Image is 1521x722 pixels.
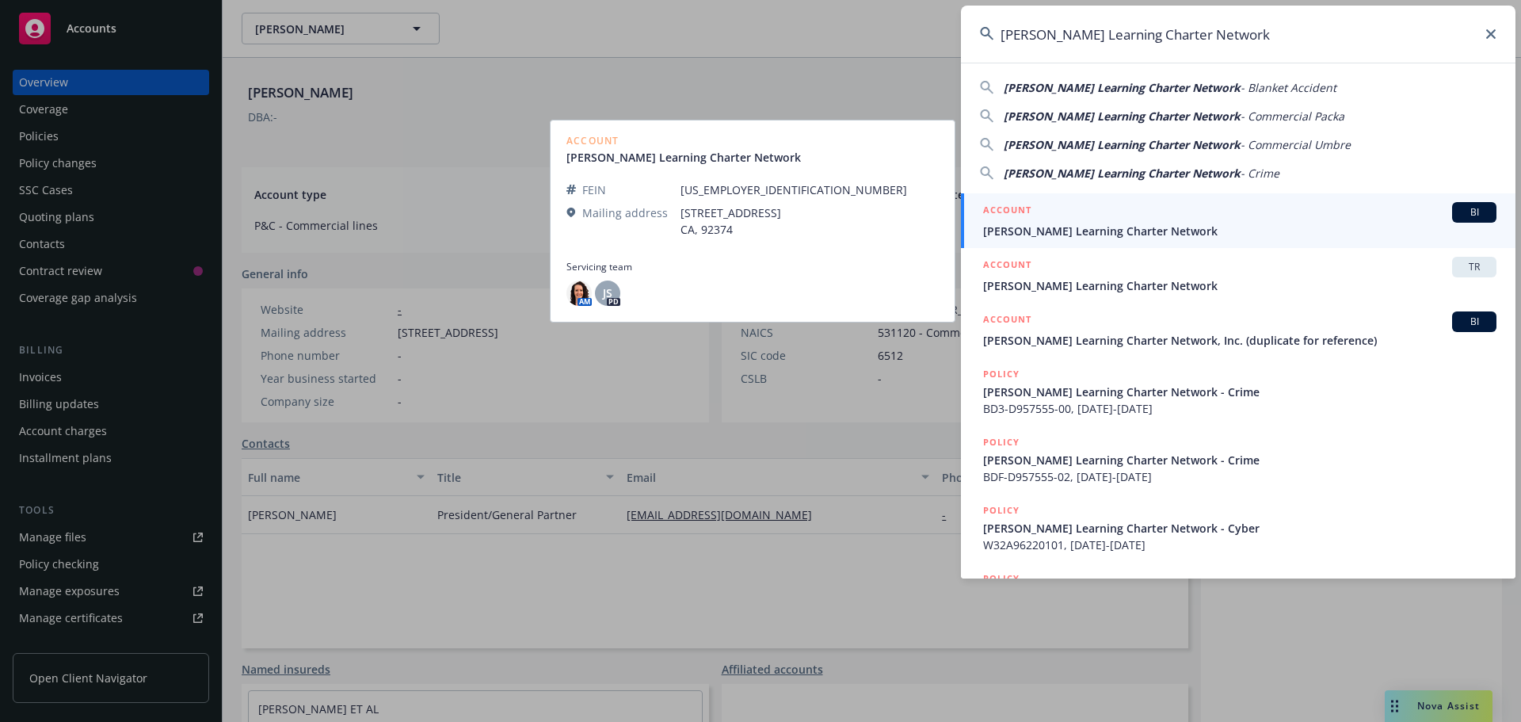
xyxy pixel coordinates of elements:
[983,537,1496,553] span: W32A96220101, [DATE]-[DATE]
[961,494,1515,562] a: POLICY[PERSON_NAME] Learning Charter Network - CyberW32A96220101, [DATE]-[DATE]
[983,366,1020,382] h5: POLICY
[983,332,1496,349] span: [PERSON_NAME] Learning Charter Network, Inc. (duplicate for reference)
[983,223,1496,239] span: [PERSON_NAME] Learning Charter Network
[1004,166,1241,181] span: [PERSON_NAME] Learning Charter Network
[983,400,1496,417] span: BD3-D957555-00, [DATE]-[DATE]
[961,6,1515,63] input: Search...
[1241,137,1351,152] span: - Commercial Umbre
[1241,109,1344,124] span: - Commercial Packa
[983,468,1496,485] span: BDF-D957555-02, [DATE]-[DATE]
[1458,205,1490,220] span: BI
[983,434,1020,450] h5: POLICY
[961,248,1515,303] a: ACCOUNTTR[PERSON_NAME] Learning Charter Network
[983,384,1496,400] span: [PERSON_NAME] Learning Charter Network - Crime
[961,303,1515,357] a: ACCOUNTBI[PERSON_NAME] Learning Charter Network, Inc. (duplicate for reference)
[983,571,1020,586] h5: POLICY
[961,562,1515,630] a: POLICY
[961,357,1515,426] a: POLICY[PERSON_NAME] Learning Charter Network - CrimeBD3-D957555-00, [DATE]-[DATE]
[983,257,1031,276] h5: ACCOUNT
[983,452,1496,468] span: [PERSON_NAME] Learning Charter Network - Crime
[983,311,1031,330] h5: ACCOUNT
[961,426,1515,494] a: POLICY[PERSON_NAME] Learning Charter Network - CrimeBDF-D957555-02, [DATE]-[DATE]
[1004,137,1241,152] span: [PERSON_NAME] Learning Charter Network
[1004,80,1241,95] span: [PERSON_NAME] Learning Charter Network
[1241,166,1279,181] span: - Crime
[1458,315,1490,329] span: BI
[1004,109,1241,124] span: [PERSON_NAME] Learning Charter Network
[1241,80,1336,95] span: - Blanket Accident
[983,502,1020,518] h5: POLICY
[983,202,1031,221] h5: ACCOUNT
[983,277,1496,294] span: [PERSON_NAME] Learning Charter Network
[983,520,1496,537] span: [PERSON_NAME] Learning Charter Network - Cyber
[961,193,1515,248] a: ACCOUNTBI[PERSON_NAME] Learning Charter Network
[1458,260,1490,274] span: TR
